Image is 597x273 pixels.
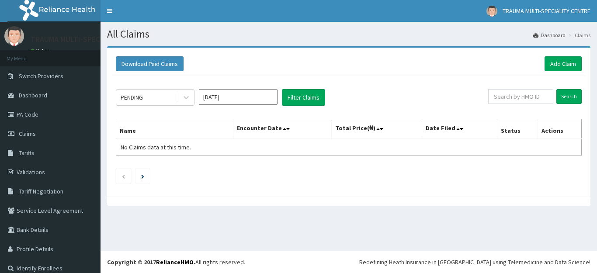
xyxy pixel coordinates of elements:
[282,89,325,106] button: Filter Claims
[156,258,194,266] a: RelianceHMO
[331,119,422,139] th: Total Price(₦)
[116,56,184,71] button: Download Paid Claims
[107,28,590,40] h1: All Claims
[486,6,497,17] img: User Image
[503,7,590,15] span: TRAUMA MULTI-SPECIALITY CENTRE
[19,149,35,157] span: Tariffs
[19,91,47,99] span: Dashboard
[556,89,582,104] input: Search
[101,251,597,273] footer: All rights reserved.
[488,89,553,104] input: Search by HMO ID
[121,93,143,102] div: PENDING
[141,172,144,180] a: Next page
[538,119,581,139] th: Actions
[116,119,233,139] th: Name
[533,31,566,39] a: Dashboard
[31,35,150,43] p: TRAUMA MULTI-SPECIALITY CENTRE
[359,258,590,266] div: Redefining Heath Insurance in [GEOGRAPHIC_DATA] using Telemedicine and Data Science!
[497,119,538,139] th: Status
[121,143,191,151] span: No Claims data at this time.
[233,119,331,139] th: Encounter Date
[31,48,52,54] a: Online
[107,258,195,266] strong: Copyright © 2017 .
[4,26,24,46] img: User Image
[545,56,582,71] a: Add Claim
[19,130,36,138] span: Claims
[121,172,125,180] a: Previous page
[566,31,590,39] li: Claims
[422,119,497,139] th: Date Filed
[199,89,278,105] input: Select Month and Year
[19,187,63,195] span: Tariff Negotiation
[19,72,63,80] span: Switch Providers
